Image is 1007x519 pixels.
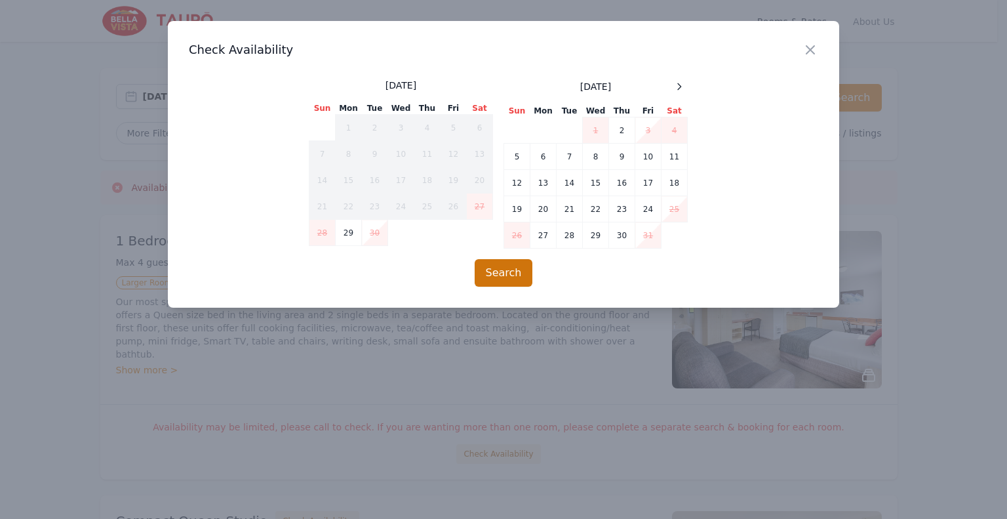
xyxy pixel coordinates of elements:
[661,144,688,170] td: 11
[609,222,635,249] td: 30
[414,115,441,141] td: 4
[504,144,530,170] td: 5
[414,167,441,194] td: 18
[467,102,493,115] th: Sat
[557,196,583,222] td: 21
[504,170,530,196] td: 12
[530,144,557,170] td: 6
[336,167,362,194] td: 15
[441,115,467,141] td: 5
[189,42,818,58] h3: Check Availability
[609,196,635,222] td: 23
[609,105,635,117] th: Thu
[388,194,414,220] td: 24
[414,102,441,115] th: Thu
[530,105,557,117] th: Mon
[336,102,362,115] th: Mon
[609,117,635,144] td: 2
[530,170,557,196] td: 13
[583,144,609,170] td: 8
[385,79,416,92] span: [DATE]
[635,144,661,170] td: 10
[309,102,336,115] th: Sun
[441,141,467,167] td: 12
[504,105,530,117] th: Sun
[336,141,362,167] td: 8
[609,144,635,170] td: 9
[635,222,661,249] td: 31
[530,222,557,249] td: 27
[467,167,493,194] td: 20
[557,222,583,249] td: 28
[388,115,414,141] td: 3
[661,117,688,144] td: 4
[661,105,688,117] th: Sat
[467,194,493,220] td: 27
[635,117,661,144] td: 3
[583,222,609,249] td: 29
[388,141,414,167] td: 10
[414,194,441,220] td: 25
[414,141,441,167] td: 11
[362,115,388,141] td: 2
[609,170,635,196] td: 16
[635,170,661,196] td: 17
[530,196,557,222] td: 20
[583,117,609,144] td: 1
[362,141,388,167] td: 9
[309,141,336,167] td: 7
[441,102,467,115] th: Fri
[557,144,583,170] td: 7
[467,115,493,141] td: 6
[362,194,388,220] td: 23
[336,194,362,220] td: 22
[336,220,362,246] td: 29
[388,167,414,194] td: 17
[635,196,661,222] td: 24
[504,196,530,222] td: 19
[583,196,609,222] td: 22
[661,170,688,196] td: 18
[362,220,388,246] td: 30
[557,170,583,196] td: 14
[635,105,661,117] th: Fri
[580,80,611,93] span: [DATE]
[661,196,688,222] td: 25
[309,220,336,246] td: 28
[362,102,388,115] th: Tue
[475,259,533,287] button: Search
[336,115,362,141] td: 1
[441,194,467,220] td: 26
[583,170,609,196] td: 15
[467,141,493,167] td: 13
[583,105,609,117] th: Wed
[557,105,583,117] th: Tue
[388,102,414,115] th: Wed
[309,194,336,220] td: 21
[504,222,530,249] td: 26
[441,167,467,194] td: 19
[362,167,388,194] td: 16
[309,167,336,194] td: 14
